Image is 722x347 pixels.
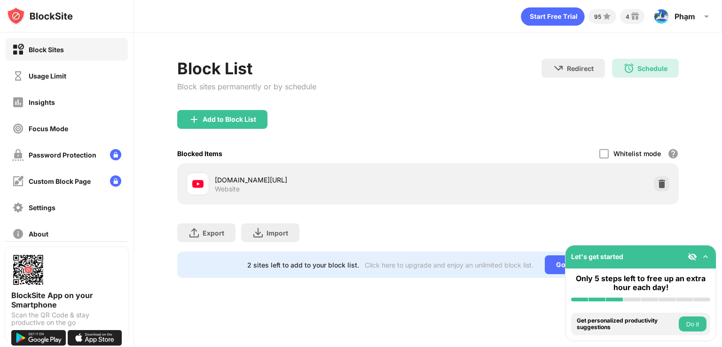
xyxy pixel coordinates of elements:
[267,229,288,237] div: Import
[192,178,204,189] img: favicons
[629,11,641,22] img: reward-small.svg
[12,44,24,55] img: block-on.svg
[701,252,710,261] img: omni-setup-toggle.svg
[601,11,612,22] img: points-small.svg
[12,202,24,213] img: settings-off.svg
[177,150,222,158] div: Blocked Items
[110,175,121,187] img: lock-menu.svg
[29,46,64,54] div: Block Sites
[545,255,609,274] div: Go Unlimited
[29,177,91,185] div: Custom Block Page
[12,149,24,161] img: password-protection-off.svg
[12,70,24,82] img: time-usage-off.svg
[679,316,706,331] button: Do it
[215,175,428,185] div: [DOMAIN_NAME][URL]
[215,185,240,193] div: Website
[571,274,710,292] div: Only 5 steps left to free up an extra hour each day!
[29,230,48,238] div: About
[594,13,601,20] div: 95
[203,229,224,237] div: Export
[7,7,73,25] img: logo-blocksite.svg
[29,125,68,133] div: Focus Mode
[29,204,55,212] div: Settings
[203,116,256,123] div: Add to Block List
[12,175,24,187] img: customize-block-page-off.svg
[571,252,623,260] div: Let's get started
[110,149,121,160] img: lock-menu.svg
[29,98,55,106] div: Insights
[29,72,66,80] div: Usage Limit
[11,291,122,309] div: BlockSite App on your Smartphone
[68,330,122,346] img: download-on-the-app-store.svg
[177,59,316,78] div: Block List
[11,311,122,326] div: Scan the QR Code & stay productive on the go
[577,317,676,331] div: Get personalized productivity suggestions
[567,64,594,72] div: Redirect
[688,252,697,261] img: eye-not-visible.svg
[12,228,24,240] img: about-off.svg
[12,96,24,108] img: insights-off.svg
[11,330,66,346] img: get-it-on-google-play.svg
[654,9,669,24] img: ALV-UjVezlyXTyIoJUwX1MUXg91-o7uAP3a0LD-ZIY6vQ-_w8jCZQyEXQJM6o07YaJIrHm3sezY0wzZ6QKjvisfJrsckUPwfJ...
[626,13,629,20] div: 4
[177,82,316,91] div: Block sites permanently or by schedule
[11,253,45,287] img: options-page-qr-code.png
[365,261,534,269] div: Click here to upgrade and enjoy an unlimited block list.
[675,12,695,21] div: Phạm
[247,261,359,269] div: 2 sites left to add to your block list.
[613,150,661,158] div: Whitelist mode
[637,64,667,72] div: Schedule
[29,151,96,159] div: Password Protection
[521,7,585,26] div: animation
[12,123,24,134] img: focus-off.svg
